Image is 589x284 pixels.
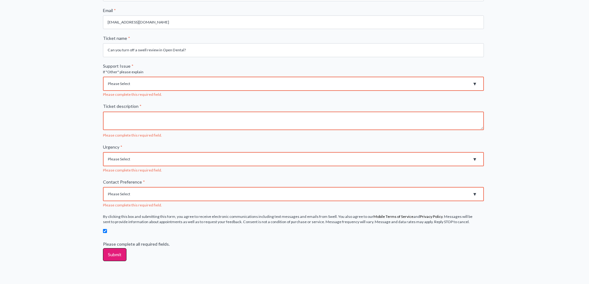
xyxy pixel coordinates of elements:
input: Submit [103,248,126,261]
label: Please complete this required field. [103,167,480,173]
span: Support Issue [103,63,130,69]
span: Urgency [103,144,119,150]
span: Ticket name [103,36,127,41]
label: Please complete this required field. [103,133,480,138]
label: Please complete this required field. [103,202,480,208]
legend: If "Other" please explain [103,69,486,74]
legend: By clicking this box and submitting this form, you agree to receive electronic communications inc... [103,214,486,224]
span: Contact Preference [103,179,142,184]
label: Please complete all required fields. [103,241,480,247]
label: Please complete this required field. [103,92,480,97]
span: Ticket description [103,104,139,109]
a: Mobile Terms of Service [373,214,413,219]
span: Email [103,8,113,13]
a: Privacy Policy [420,214,442,219]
